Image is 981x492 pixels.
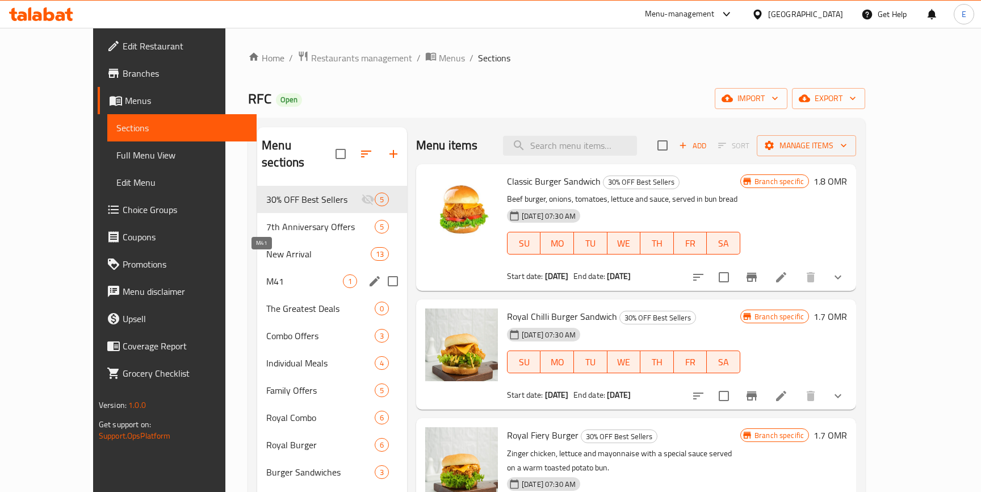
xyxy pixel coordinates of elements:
span: TU [578,235,603,252]
div: Individual Meals4 [257,349,407,377]
div: items [371,247,389,261]
span: Sort sections [353,140,380,168]
span: Open [276,95,302,105]
span: Sections [478,51,510,65]
span: Royal Combo [266,411,375,424]
span: TH [645,235,669,252]
span: Menus [439,51,465,65]
div: [GEOGRAPHIC_DATA] [768,8,843,20]
div: items [375,465,389,479]
p: Zinger chicken, lettuce and mayonnaise with a special sauce served on a warm toasted potato bun. [507,447,740,475]
h6: 1.7 OMR [814,308,847,324]
span: Branch specific [750,176,808,187]
span: Combo Offers [266,329,375,343]
span: export [801,91,856,106]
button: show more [824,264,852,291]
span: Select all sections [329,142,353,166]
input: search [503,136,637,156]
span: SA [711,354,736,370]
span: 3 [375,331,388,341]
li: / [469,51,473,65]
button: show more [824,382,852,410]
svg: Show Choices [831,270,845,284]
button: FR [674,232,707,255]
h2: Menu items [416,137,478,154]
div: items [375,383,389,397]
button: WE [607,351,641,373]
span: Select section [651,134,674,157]
b: [DATE] [607,269,631,283]
span: Select to update [712,265,736,289]
span: TH [645,354,669,370]
h6: 1.8 OMR [814,173,847,189]
button: TU [574,232,607,255]
div: Open [276,93,302,107]
span: TU [578,354,603,370]
button: MO [540,351,574,373]
span: Menus [125,94,248,107]
a: Menu disclaimer [98,278,257,305]
span: Manage items [766,139,847,153]
div: Individual Meals [266,356,375,370]
button: delete [797,382,824,410]
a: Coverage Report [98,332,257,360]
button: import [715,88,787,109]
span: Edit Menu [116,176,248,189]
span: End date: [573,269,605,283]
span: Grocery Checklist [123,366,248,380]
a: Sections [107,114,257,141]
button: SA [707,351,740,373]
div: Combo Offers3 [257,322,407,349]
button: TH [640,351,674,373]
span: Sections [116,121,248,135]
div: items [343,274,357,288]
span: 7th Anniversary Offers [266,220,375,234]
button: sort-choices [685,264,712,291]
span: 30% OFF Best Sellers [581,430,657,443]
span: Coupons [123,230,248,244]
span: Family Offers [266,383,375,397]
span: Classic Burger Sandwich [507,173,601,190]
a: Menus [98,87,257,114]
div: Burger Sandwiches [266,465,375,479]
span: 5 [375,222,388,232]
button: SA [707,232,740,255]
svg: Inactive section [361,193,375,206]
li: / [417,51,421,65]
b: [DATE] [545,387,569,402]
span: Full Menu View [116,148,248,162]
span: Branch specific [750,311,808,322]
button: export [792,88,865,109]
a: Restaurants management [297,51,412,65]
span: SA [711,235,736,252]
div: 30% OFF Best Sellers5 [257,186,407,213]
span: Restaurants management [311,51,412,65]
span: SU [512,235,536,252]
div: New Arrival13 [257,240,407,268]
span: Edit Restaurant [123,39,248,53]
button: TH [640,232,674,255]
p: Beef burger, onions, tomatoes, lettuce and sauce, served in bun bread [507,192,740,206]
span: WE [612,235,636,252]
span: Royal Burger [266,438,375,452]
div: 30% OFF Best Sellers [581,430,657,443]
div: The Greatest Deals [266,302,375,315]
a: Edit Menu [107,169,257,196]
button: Branch-specific-item [738,382,765,410]
b: [DATE] [545,269,569,283]
div: items [375,193,389,206]
a: Support.OpsPlatform [99,428,171,443]
button: TU [574,351,607,373]
a: Menus [425,51,465,65]
div: Burger Sandwiches3 [257,458,407,486]
span: FR [678,235,703,252]
a: Branches [98,60,257,87]
div: New Arrival [266,247,370,261]
span: Choice Groups [123,203,248,216]
a: Upsell [98,305,257,332]
div: The Greatest Deals0 [257,295,407,322]
span: 1.0.0 [128,398,146,412]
